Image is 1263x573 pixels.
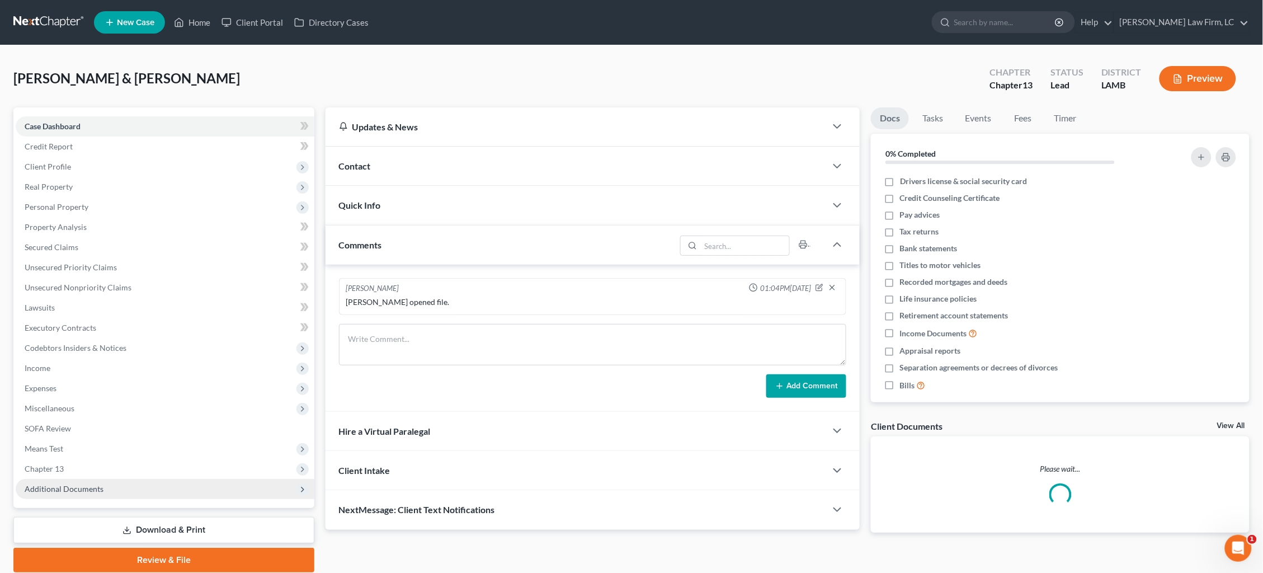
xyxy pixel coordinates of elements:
span: SOFA Review [25,424,71,433]
span: Personal Property [25,202,88,212]
span: New Case [117,18,154,27]
span: Additional Documents [25,484,103,494]
span: Unsecured Priority Claims [25,262,117,272]
span: Credit Report [25,142,73,151]
input: Search by name... [954,12,1057,32]
a: Home [168,12,216,32]
span: Hire a Virtual Paralegal [339,426,431,436]
a: Docs [871,107,909,129]
a: Case Dashboard [16,116,314,137]
div: Chapter [989,79,1033,92]
span: Expenses [25,383,56,393]
a: Download & Print [13,517,314,543]
span: Contact [339,161,371,171]
a: Tasks [913,107,952,129]
span: Case Dashboard [25,121,81,131]
a: Directory Cases [289,12,374,32]
a: View All [1217,422,1245,430]
span: Credit Counseling Certificate [900,192,1000,204]
span: Appraisal reports [900,345,961,356]
span: Retirement account statements [900,310,1008,321]
a: Credit Report [16,137,314,157]
span: Drivers license & social security card [900,176,1028,187]
a: Unsecured Priority Claims [16,257,314,278]
div: Updates & News [339,121,813,133]
span: Chapter 13 [25,464,64,473]
a: Lawsuits [16,298,314,318]
span: Bills [900,380,915,391]
span: Bank statements [900,243,958,254]
span: Real Property [25,182,73,191]
div: Client Documents [871,420,942,432]
span: Property Analysis [25,222,87,232]
input: Search... [701,236,790,255]
span: 01:04PM[DATE] [760,283,811,294]
span: Miscellaneous [25,403,74,413]
a: Secured Claims [16,237,314,257]
span: Codebtors Insiders & Notices [25,343,126,353]
div: Lead [1050,79,1083,92]
iframe: Intercom live chat [1225,535,1252,562]
div: Chapter [989,66,1033,79]
span: Pay advices [900,209,940,220]
span: Recorded mortgages and deeds [900,276,1008,288]
span: Income Documents [900,328,967,339]
strong: 0% Completed [885,149,936,158]
span: Executory Contracts [25,323,96,332]
div: Status [1050,66,1083,79]
span: Titles to motor vehicles [900,260,981,271]
a: Help [1076,12,1113,32]
span: Life insurance policies [900,293,977,304]
a: Unsecured Nonpriority Claims [16,278,314,298]
span: NextMessage: Client Text Notifications [339,504,495,515]
span: Quick Info [339,200,381,210]
div: [PERSON_NAME] opened file. [346,297,840,308]
span: Tax returns [900,226,939,237]
div: District [1101,66,1142,79]
a: Timer [1045,107,1086,129]
a: Client Portal [216,12,289,32]
a: Review & File [13,548,314,572]
span: [PERSON_NAME] & [PERSON_NAME] [13,70,240,86]
a: Property Analysis [16,217,314,237]
span: 13 [1022,79,1033,90]
span: Means Test [25,444,63,453]
span: 1 [1248,535,1257,544]
span: Comments [339,239,382,250]
span: Secured Claims [25,242,78,252]
span: Client Intake [339,465,390,476]
span: Income [25,363,50,373]
button: Preview [1160,66,1236,91]
span: Lawsuits [25,303,55,312]
div: LAMB [1101,79,1142,92]
a: Fees [1005,107,1041,129]
a: Executory Contracts [16,318,314,338]
a: SOFA Review [16,419,314,439]
a: [PERSON_NAME] Law Firm, LC [1114,12,1249,32]
span: Client Profile [25,162,71,171]
button: Add Comment [766,374,846,398]
p: Please wait... [871,463,1250,475]
span: Separation agreements or decrees of divorces [900,362,1058,373]
div: [PERSON_NAME] [346,283,399,294]
a: Events [956,107,1001,129]
span: Unsecured Nonpriority Claims [25,283,131,292]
